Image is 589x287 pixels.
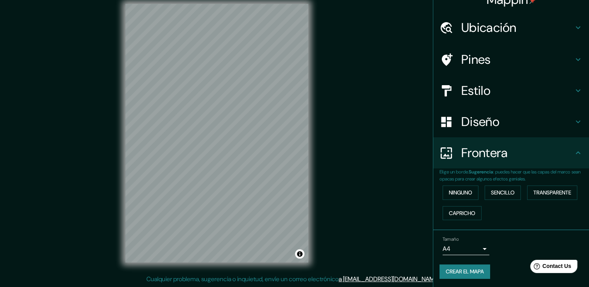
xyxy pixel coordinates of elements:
p: Cualquier problema, sugerencia o inquietud, envíe un correo electrónico . [146,275,440,284]
font: Sencillo [491,188,515,198]
button: Capricho [443,206,482,220]
b: Sugerencia [469,169,493,175]
h4: Frontera [461,145,573,161]
div: A4 [443,243,489,255]
div: Diseño [433,106,589,137]
font: Transparente [533,188,571,198]
button: Transparente [527,185,577,200]
h4: Ubicación [461,20,573,35]
h4: Diseño [461,114,573,129]
div: Pines [433,44,589,75]
p: Elige un borde. : puedes hacer que las capas del marco sean opacas para crear algunos efectos gen... [440,168,589,182]
canvas: Mapa [125,4,308,262]
label: Tamaño [443,236,459,243]
div: Ubicación [433,12,589,43]
div: Frontera [433,137,589,168]
button: Crear el mapa [440,264,490,279]
font: Crear el mapa [446,267,484,276]
button: Alternar atribución [295,249,304,259]
font: Ninguno [449,188,472,198]
font: Capricho [449,208,475,218]
iframe: Help widget launcher [520,257,580,278]
a: a [EMAIL_ADDRESS][DOMAIN_NAME] [339,275,439,283]
button: Sencillo [485,185,521,200]
button: Ninguno [443,185,478,200]
div: Estilo [433,75,589,106]
h4: Estilo [461,83,573,98]
h4: Pines [461,52,573,67]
